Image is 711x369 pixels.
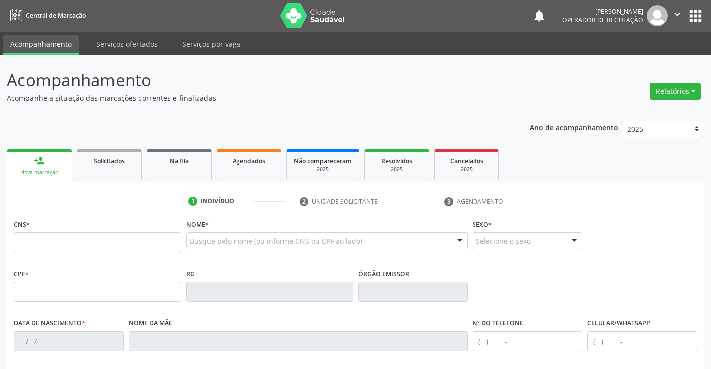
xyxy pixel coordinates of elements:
span: Não compareceram [294,157,352,165]
a: Serviços ofertados [89,35,165,53]
div: 2025 [294,166,352,173]
span: Cancelados [450,157,483,165]
label: CPF [14,266,29,282]
span: Resolvidos [381,157,412,165]
span: Central de Marcação [26,11,86,20]
label: Nº do Telefone [473,316,523,331]
div: 2025 [372,166,422,173]
label: RG [186,266,195,282]
span: Solicitados [94,157,125,165]
a: Acompanhamento [3,35,79,55]
img: img [647,5,668,26]
label: Nome [186,217,209,232]
div: Indivíduo [201,197,234,206]
p: Acompanhe a situação das marcações correntes e finalizadas [7,93,495,103]
span: Agendados [233,157,265,165]
button: notifications [532,9,546,23]
label: Nome da mãe [129,316,172,331]
span: Operador de regulação [562,16,643,24]
label: Celular/WhatsApp [587,316,650,331]
label: Órgão emissor [358,266,409,282]
button: Relatórios [650,83,701,100]
span: Na fila [170,157,189,165]
input: (__) _____-_____ [587,331,697,351]
div: person_add [34,155,45,166]
button: apps [687,7,704,25]
p: Ano de acompanhamento [530,121,618,133]
label: Data de nascimento [14,316,85,331]
div: 1 [188,197,197,206]
div: Nova marcação [14,169,65,176]
span: Busque pelo nome (ou informe CNS ou CPF ao lado) [190,236,362,246]
button:  [668,5,687,26]
span: Selecione o sexo [476,236,531,246]
label: Sexo [473,217,492,232]
a: Central de Marcação [7,7,86,24]
label: CNS [14,217,30,232]
p: Acompanhamento [7,68,495,93]
input: __/__/____ [14,331,124,351]
i:  [672,9,683,20]
a: Serviços por vaga [175,35,247,53]
div: [PERSON_NAME] [562,7,643,16]
input: (__) _____-_____ [473,331,582,351]
div: 2025 [442,166,491,173]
